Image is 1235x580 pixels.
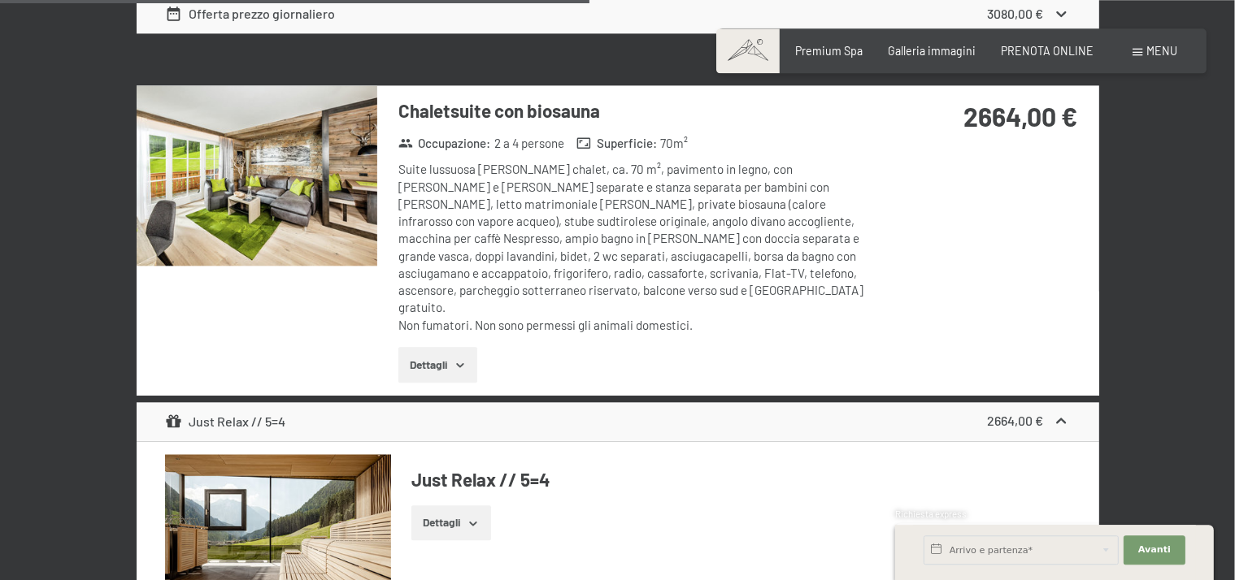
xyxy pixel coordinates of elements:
button: Avanti [1124,535,1185,565]
strong: 3080,00 € [987,6,1043,21]
h4: Just Relax // 5=4 [411,467,1070,492]
div: Suite lussuosa [PERSON_NAME] chalet, ca. 70 m², pavimento in legno, con [PERSON_NAME] e [PERSON_N... [398,161,882,334]
span: 2 a 4 persone [494,135,564,152]
div: Just Relax // 5=42664,00 € [137,402,1099,441]
strong: 2664,00 € [987,413,1043,428]
a: Galleria immagini [888,44,976,58]
span: 70 m² [660,135,688,152]
span: Avanti [1138,543,1171,556]
strong: Superficie : [576,135,657,152]
div: Offerta prezzo giornaliero [165,4,335,24]
a: PRENOTA ONLINE [1001,44,1094,58]
button: Dettagli [398,347,477,383]
strong: 2664,00 € [963,101,1077,132]
a: Premium Spa [795,44,863,58]
span: Richiesta express [895,509,967,519]
h3: Chaletsuite con biosauna [398,98,882,123]
div: Just Relax // 5=4 [165,412,285,431]
span: Menu [1147,44,1178,58]
button: Dettagli [411,505,490,541]
strong: Occupazione : [398,135,491,152]
img: mss_renderimg.php [137,85,377,266]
